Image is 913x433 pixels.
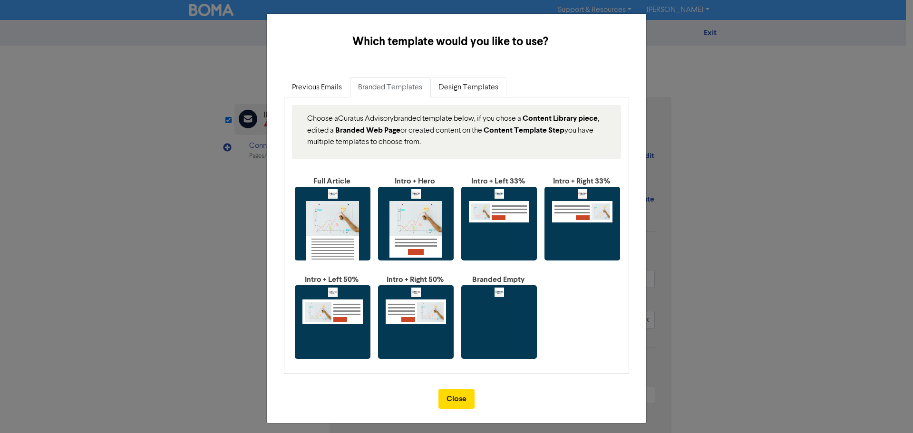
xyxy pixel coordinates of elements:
a: Previous Emails [284,77,350,97]
div: Intro + Hero [377,175,453,187]
div: Full Article [294,175,369,187]
a: Design Templates [430,77,506,97]
div: Intro + Left 33% [460,175,536,187]
iframe: Chat Widget [865,387,913,433]
div: Intro + Right 33% [544,175,619,187]
strong: Branded Web Page [335,125,400,135]
strong: Content Template Step [484,125,564,135]
button: Close [438,389,475,409]
strong: Content Library piece [523,114,598,123]
p: Choose a Curatus Advisory branded template below, if you chose a , edited a or created content on... [307,113,606,148]
div: Branded Empty [460,274,536,285]
h5: Which template would you like to use? [274,33,626,50]
div: Intro + Left 50% [294,274,369,285]
a: Branded Templates [350,77,430,97]
div: Intro + Right 50% [377,274,453,285]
